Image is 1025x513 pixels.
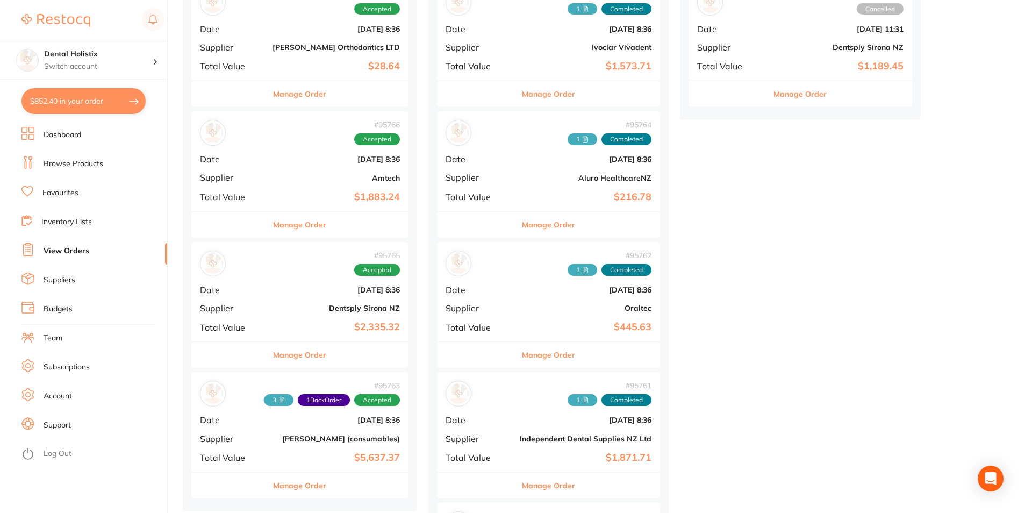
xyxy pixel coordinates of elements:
[44,246,89,256] a: View Orders
[191,111,408,238] div: Amtech#95766AcceptedDate[DATE] 8:36SupplierAmtechTotal Value$1,883.24Manage Order
[273,25,400,33] b: [DATE] 8:36
[568,120,651,129] span: # 95764
[446,303,512,313] span: Supplier
[200,453,264,462] span: Total Value
[273,212,326,238] button: Manage Order
[21,88,146,114] button: $852.40 in your order
[191,372,408,498] div: Henry Schein Halas (consumables)#957633 1BackOrderAcceptedDate[DATE] 8:36Supplier[PERSON_NAME] (c...
[857,3,904,15] span: Cancelled
[44,304,73,315] a: Budgets
[520,322,651,333] b: $445.63
[520,286,651,294] b: [DATE] 8:36
[522,342,575,368] button: Manage Order
[772,43,904,52] b: Dentsply Sirona NZ
[568,264,597,276] span: Received
[520,43,651,52] b: Ivoclar Vivadent
[44,275,75,286] a: Suppliers
[568,394,597,406] span: Received
[21,14,90,27] img: Restocq Logo
[264,381,400,390] span: # 95763
[273,191,400,203] b: $1,883.24
[200,285,264,295] span: Date
[200,415,264,425] span: Date
[773,81,827,107] button: Manage Order
[520,416,651,424] b: [DATE] 8:36
[273,473,326,498] button: Manage Order
[446,415,512,425] span: Date
[354,264,400,276] span: Accepted
[44,420,71,431] a: Support
[273,174,400,182] b: Amtech
[21,8,90,33] a: Restocq Logo
[520,434,651,443] b: Independent Dental Supplies NZ Ltd
[568,133,597,145] span: Received
[354,251,400,260] span: # 95765
[520,304,651,312] b: Oraltec
[520,174,651,182] b: Aluro HealthcareNZ
[697,24,763,34] span: Date
[264,394,293,406] span: Received
[520,452,651,464] b: $1,871.71
[446,453,512,462] span: Total Value
[520,155,651,163] b: [DATE] 8:36
[200,24,264,34] span: Date
[354,120,400,129] span: # 95766
[44,333,62,344] a: Team
[522,473,575,498] button: Manage Order
[44,61,153,72] p: Switch account
[44,391,72,402] a: Account
[446,192,512,202] span: Total Value
[200,323,264,332] span: Total Value
[446,24,512,34] span: Date
[44,49,153,60] h4: Dental Holistix
[446,285,512,295] span: Date
[273,434,400,443] b: [PERSON_NAME] (consumables)
[200,303,264,313] span: Supplier
[446,434,512,444] span: Supplier
[772,61,904,72] b: $1,189.45
[568,3,597,15] span: Received
[273,43,400,52] b: [PERSON_NAME] Orthodontics LTD
[448,253,469,274] img: Oraltec
[44,159,103,169] a: Browse Products
[200,42,264,52] span: Supplier
[200,434,264,444] span: Supplier
[298,394,350,406] span: Back orders
[21,446,164,463] button: Log Out
[448,123,469,143] img: Aluro HealthcareNZ
[41,217,92,227] a: Inventory Lists
[42,188,78,198] a: Favourites
[446,173,512,182] span: Supplier
[697,61,763,71] span: Total Value
[273,155,400,163] b: [DATE] 8:36
[273,81,326,107] button: Manage Order
[44,448,71,459] a: Log Out
[601,133,651,145] span: Completed
[568,251,651,260] span: # 95762
[772,25,904,33] b: [DATE] 11:31
[273,452,400,464] b: $5,637.37
[601,264,651,276] span: Completed
[273,286,400,294] b: [DATE] 8:36
[191,242,408,368] div: Dentsply Sirona NZ#95765AcceptedDate[DATE] 8:36SupplierDentsply Sirona NZTotal Value$2,335.32Mana...
[446,61,512,71] span: Total Value
[273,342,326,368] button: Manage Order
[601,394,651,406] span: Completed
[203,123,223,143] img: Amtech
[448,383,469,404] img: Independent Dental Supplies NZ Ltd
[203,383,223,404] img: Henry Schein Halas (consumables)
[520,61,651,72] b: $1,573.71
[522,212,575,238] button: Manage Order
[520,25,651,33] b: [DATE] 8:36
[697,42,763,52] span: Supplier
[354,133,400,145] span: Accepted
[203,253,223,274] img: Dentsply Sirona NZ
[44,130,81,140] a: Dashboard
[273,416,400,424] b: [DATE] 8:36
[522,81,575,107] button: Manage Order
[446,42,512,52] span: Supplier
[44,362,90,373] a: Subscriptions
[446,154,512,164] span: Date
[273,304,400,312] b: Dentsply Sirona NZ
[978,466,1004,491] div: Open Intercom Messenger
